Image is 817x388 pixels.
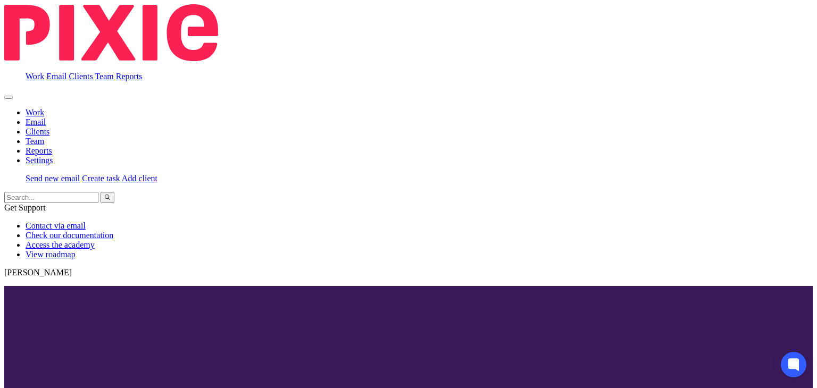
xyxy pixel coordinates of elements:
[46,72,66,81] a: Email
[26,108,44,117] a: Work
[95,72,113,81] a: Team
[26,127,49,136] a: Clients
[122,174,157,183] a: Add client
[26,137,44,146] a: Team
[4,192,98,203] input: Search
[26,156,53,165] a: Settings
[101,192,114,203] button: Search
[26,117,46,126] a: Email
[26,221,86,230] a: Contact via email
[82,174,120,183] a: Create task
[26,250,76,259] a: View roadmap
[26,231,113,240] a: Check our documentation
[69,72,93,81] a: Clients
[26,72,44,81] a: Work
[26,174,80,183] a: Send new email
[116,72,143,81] a: Reports
[4,4,218,61] img: Pixie
[4,268,813,277] p: [PERSON_NAME]
[26,146,52,155] a: Reports
[26,240,95,249] a: Access the academy
[4,203,46,212] span: Get Support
